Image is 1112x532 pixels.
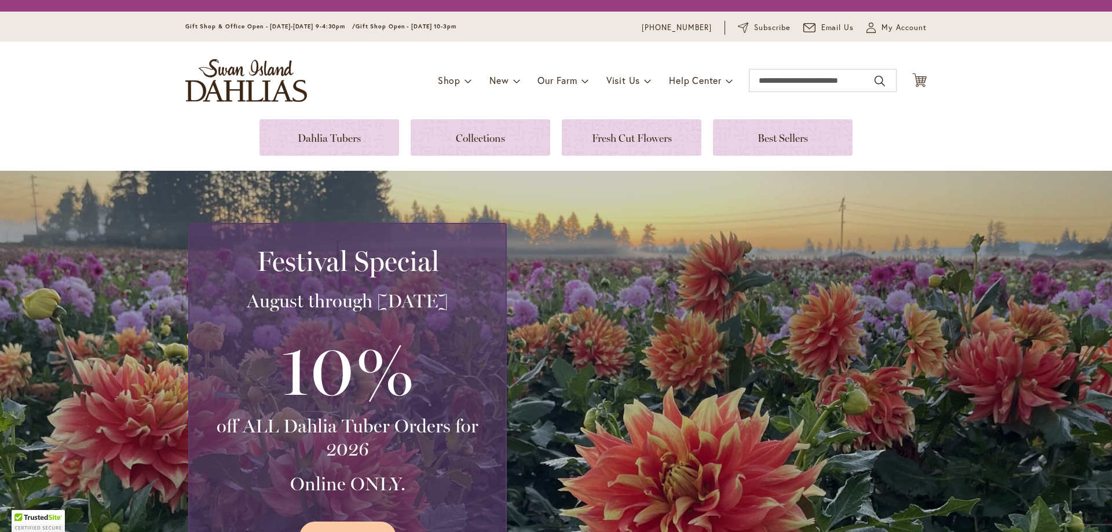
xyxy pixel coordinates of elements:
[537,74,577,86] span: Our Farm
[803,22,854,34] a: Email Us
[203,414,492,461] h3: off ALL Dahlia Tuber Orders for 2026
[203,324,492,414] h3: 10%
[821,22,854,34] span: Email Us
[438,74,460,86] span: Shop
[356,23,456,30] span: Gift Shop Open - [DATE] 10-3pm
[203,289,492,313] h3: August through [DATE]
[754,22,791,34] span: Subscribe
[881,22,927,34] span: My Account
[203,245,492,277] h2: Festival Special
[185,59,307,102] a: store logo
[642,22,712,34] a: [PHONE_NUMBER]
[738,22,791,34] a: Subscribe
[185,23,356,30] span: Gift Shop & Office Open - [DATE]-[DATE] 9-4:30pm /
[669,74,722,86] span: Help Center
[866,22,927,34] button: My Account
[875,72,885,90] button: Search
[489,74,509,86] span: New
[606,74,640,86] span: Visit Us
[203,472,492,496] h3: Online ONLY.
